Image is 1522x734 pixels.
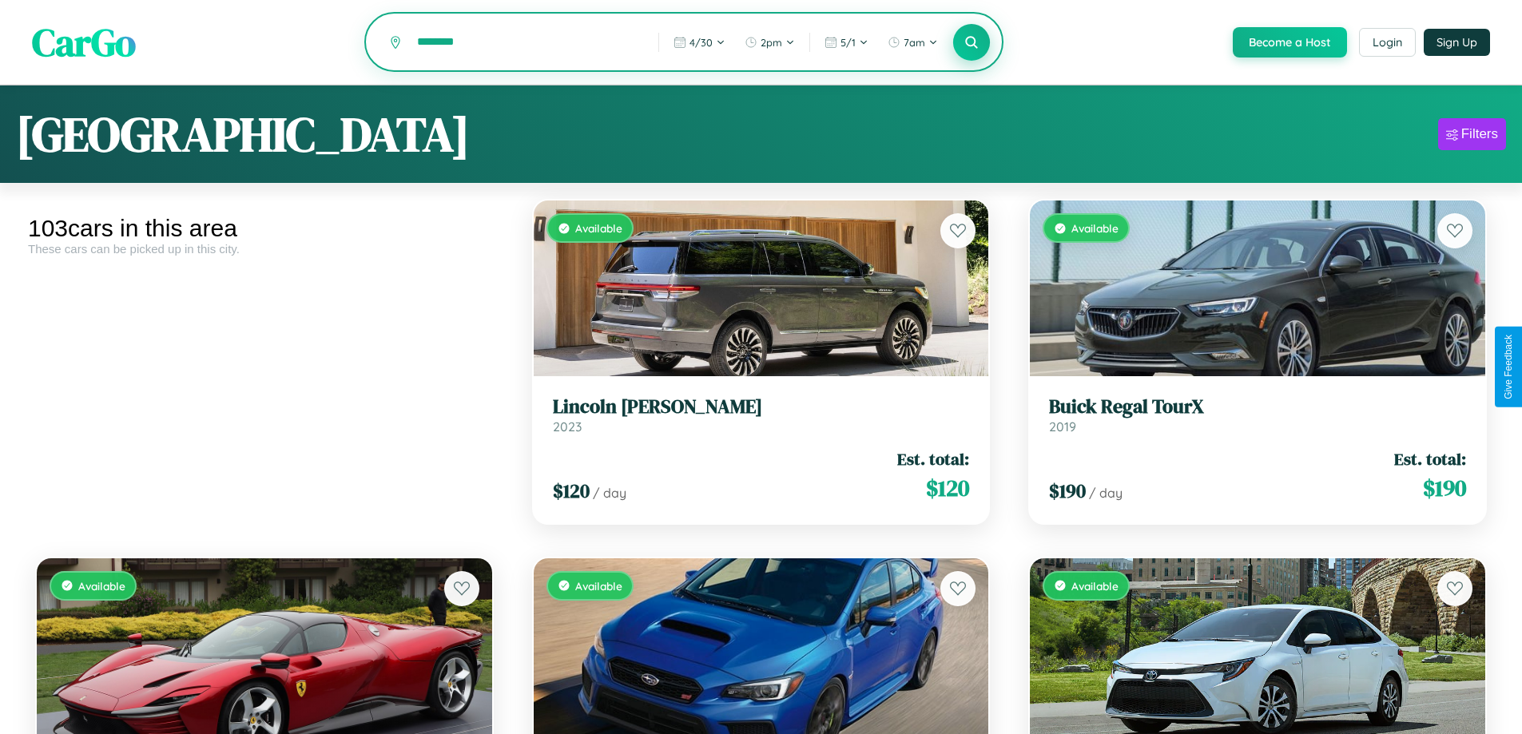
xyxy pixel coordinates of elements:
[553,395,970,434] a: Lincoln [PERSON_NAME]2023
[28,242,501,256] div: These cars can be picked up in this city.
[817,30,876,55] button: 5/1
[666,30,733,55] button: 4/30
[16,101,470,167] h1: [GEOGRAPHIC_DATA]
[1423,472,1466,504] span: $ 190
[1049,395,1466,434] a: Buick Regal TourX2019
[1071,221,1119,235] span: Available
[1424,29,1490,56] button: Sign Up
[593,485,626,501] span: / day
[575,579,622,593] span: Available
[880,30,946,55] button: 7am
[761,36,782,49] span: 2pm
[32,16,136,69] span: CarGo
[1461,126,1498,142] div: Filters
[553,395,970,419] h3: Lincoln [PERSON_NAME]
[1049,419,1076,434] span: 2019
[553,478,590,504] span: $ 120
[840,36,856,49] span: 5 / 1
[1503,335,1514,399] div: Give Feedback
[904,36,925,49] span: 7am
[1049,478,1086,504] span: $ 190
[1394,447,1466,470] span: Est. total:
[575,221,622,235] span: Available
[737,30,803,55] button: 2pm
[1049,395,1466,419] h3: Buick Regal TourX
[553,419,582,434] span: 2023
[689,36,713,49] span: 4 / 30
[78,579,125,593] span: Available
[897,447,969,470] span: Est. total:
[1359,28,1416,57] button: Login
[926,472,969,504] span: $ 120
[28,215,501,242] div: 103 cars in this area
[1438,118,1506,150] button: Filters
[1071,579,1119,593] span: Available
[1089,485,1123,501] span: / day
[1233,27,1347,58] button: Become a Host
